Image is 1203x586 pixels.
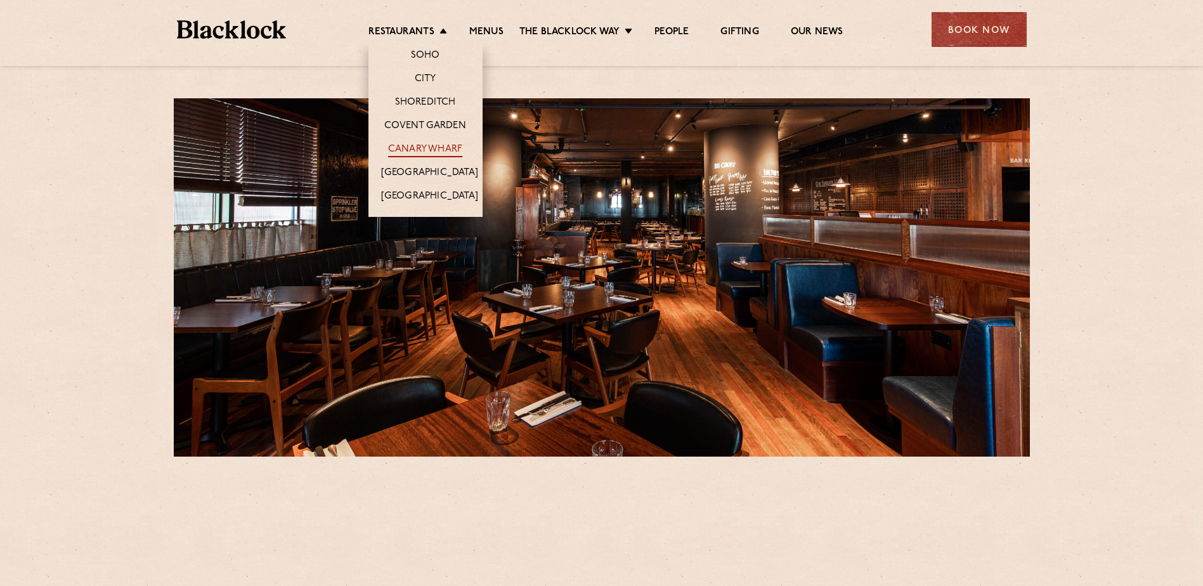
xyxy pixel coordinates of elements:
a: Restaurants [368,26,434,40]
a: Soho [411,49,440,63]
a: [GEOGRAPHIC_DATA] [381,190,478,204]
div: Book Now [932,12,1027,47]
a: Our News [791,26,843,40]
a: The Blacklock Way [519,26,620,40]
a: Menus [469,26,504,40]
a: City [415,73,436,87]
a: Covent Garden [384,120,466,134]
img: BL_Textured_Logo-footer-cropped.svg [177,20,287,39]
a: [GEOGRAPHIC_DATA] [381,167,478,181]
a: Gifting [720,26,758,40]
a: Shoreditch [395,96,456,110]
a: People [654,26,689,40]
a: Canary Wharf [388,143,462,157]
